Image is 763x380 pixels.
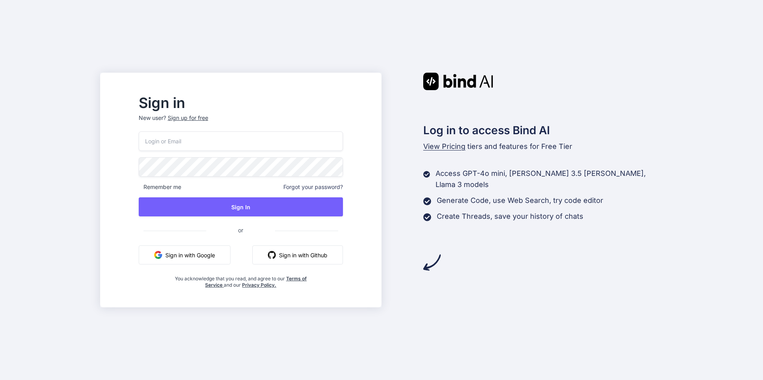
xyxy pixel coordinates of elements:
button: Sign in with Google [139,245,230,264]
span: or [206,220,275,240]
button: Sign in with Github [252,245,343,264]
span: View Pricing [423,142,465,150]
p: Access GPT-4o mini, [PERSON_NAME] 3.5 [PERSON_NAME], Llama 3 models [436,168,663,190]
span: Remember me [139,183,181,191]
img: github [268,251,276,259]
span: Forgot your password? [283,183,343,191]
button: Sign In [139,197,343,216]
div: You acknowledge that you read, and agree to our and our [172,271,309,288]
p: Create Threads, save your history of chats [437,211,583,222]
div: Sign up for free [168,114,208,122]
input: Login or Email [139,131,343,151]
p: tiers and features for Free Tier [423,141,663,152]
a: Terms of Service [205,276,307,288]
p: New user? [139,114,343,131]
img: Bind AI logo [423,73,493,90]
h2: Log in to access Bind AI [423,122,663,139]
img: arrow [423,254,441,271]
p: Generate Code, use Web Search, try code editor [437,195,603,206]
a: Privacy Policy. [242,282,276,288]
h2: Sign in [139,96,343,109]
img: google [154,251,162,259]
